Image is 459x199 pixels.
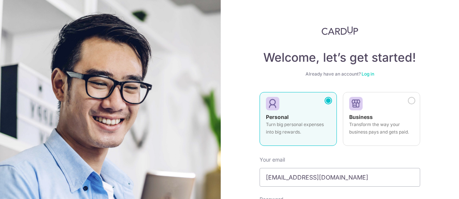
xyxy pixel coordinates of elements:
[260,156,285,163] label: Your email
[266,121,331,136] p: Turn big personal expenses into big rewards.
[349,114,373,120] strong: Business
[343,92,420,150] a: Business Transform the way your business pays and gets paid.
[349,121,414,136] p: Transform the way your business pays and gets paid.
[260,168,420,187] input: Enter your Email
[322,26,358,35] img: CardUp Logo
[266,114,289,120] strong: Personal
[260,50,420,65] h4: Welcome, let’s get started!
[260,71,420,77] div: Already have an account?
[260,92,337,150] a: Personal Turn big personal expenses into big rewards.
[362,71,374,77] a: Log in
